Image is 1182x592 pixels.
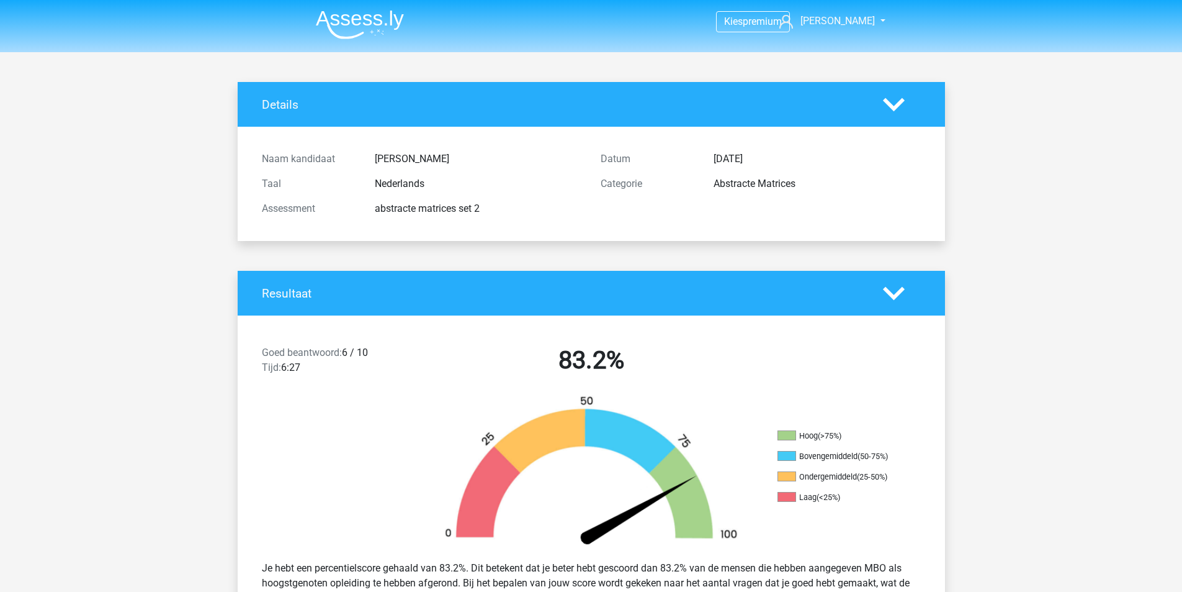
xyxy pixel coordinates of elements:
[743,16,782,27] span: premium
[777,492,902,503] li: Laag
[777,471,902,483] li: Ondergemiddeld
[724,16,743,27] span: Kies
[777,430,902,442] li: Hoog
[253,345,422,380] div: 6 / 10 6:27
[818,431,841,440] div: (>75%)
[857,452,888,461] div: (50-75%)
[424,395,759,551] img: 83.468b19e7024c.png
[704,152,930,166] div: [DATE]
[262,286,864,301] h4: Resultaat
[253,152,365,166] div: Naam kandidaat
[777,451,902,462] li: Bovengemiddeld
[262,347,342,358] span: Goed beantwoord:
[253,176,365,191] div: Taal
[262,362,281,373] span: Tijd:
[262,98,864,112] h4: Details
[704,176,930,191] div: Abstracte Matrices
[365,176,591,191] div: Nederlands
[857,472,887,481] div: (25-50%)
[800,15,875,27] span: [PERSON_NAME]
[365,152,591,166] div: [PERSON_NAME]
[817,493,840,502] div: (<25%)
[774,14,876,29] a: [PERSON_NAME]
[365,201,591,216] div: abstracte matrices set 2
[253,201,365,216] div: Assessment
[316,10,404,39] img: Assessly
[591,176,704,191] div: Categorie
[431,345,751,375] h2: 83.2%
[717,13,789,30] a: Kiespremium
[591,152,704,166] div: Datum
